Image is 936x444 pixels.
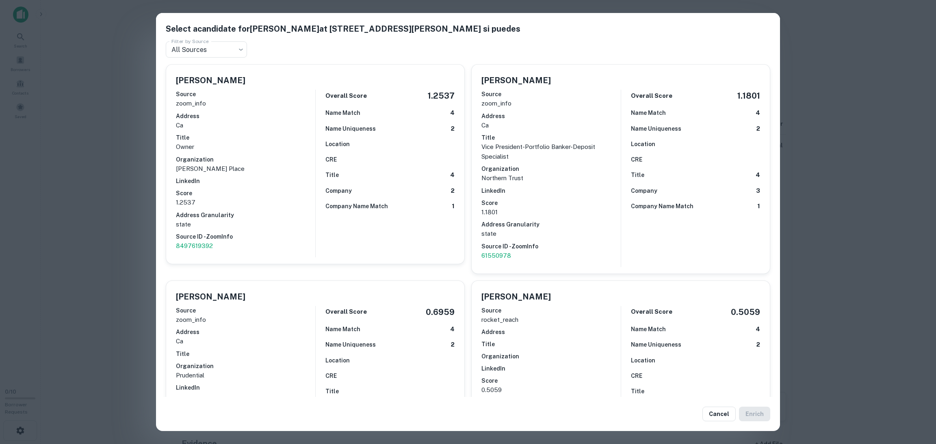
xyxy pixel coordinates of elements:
[631,371,642,380] h6: CRE
[631,108,666,117] h6: Name Match
[176,336,315,346] p: ca
[325,340,376,349] h6: Name Uniqueness
[325,307,367,317] h6: Overall Score
[481,133,621,142] h6: Title
[325,108,360,117] h6: Name Match
[756,186,760,196] h6: 3
[756,108,760,118] h6: 4
[481,306,621,315] h6: Source
[171,38,209,45] label: Filter by Source
[481,251,621,261] a: 61550978
[166,41,247,58] div: All Sources
[756,340,760,349] h6: 2
[325,371,337,380] h6: CRE
[481,90,621,99] h6: Source
[325,140,350,149] h6: Location
[631,356,655,365] h6: Location
[481,385,621,395] p: 0.5059
[176,383,315,392] h6: LinkedIn
[702,407,736,421] button: Cancel
[176,164,315,174] p: [PERSON_NAME] Place
[450,325,455,334] h6: 4
[631,202,693,211] h6: Company Name Match
[325,155,337,164] h6: CRE
[481,99,621,108] p: zoom_info
[325,186,352,195] h6: Company
[631,387,644,396] h6: Title
[176,232,315,241] h6: Source ID - ZoomInfo
[325,387,339,396] h6: Title
[756,170,760,180] h6: 4
[757,202,760,211] h6: 1
[176,142,315,152] p: Owner
[176,155,315,164] h6: Organization
[176,90,315,99] h6: Source
[176,241,315,251] a: 8497619392
[176,99,315,108] p: zoom_info
[481,112,621,121] h6: Address
[481,242,621,251] h6: Source ID - ZoomInfo
[176,362,315,371] h6: Organization
[481,291,551,303] h5: [PERSON_NAME]
[481,315,621,325] p: rocket_reach
[481,207,621,217] p: 1.1801
[176,306,315,315] h6: Source
[176,220,315,229] p: state
[737,90,760,102] h5: 1.1801
[631,170,644,179] h6: Title
[481,352,621,361] h6: Organization
[166,23,770,35] h5: Select a candidate for [PERSON_NAME] at [STREET_ADDRESS][PERSON_NAME] si puedes
[481,220,621,229] h6: Address Granularity
[450,170,455,180] h6: 4
[631,325,666,334] h6: Name Match
[176,189,315,198] h6: Score
[176,74,245,86] h5: [PERSON_NAME]
[631,155,642,164] h6: CRE
[176,133,315,142] h6: Title
[481,173,621,183] p: Northern Trust
[451,124,455,134] h6: 2
[481,340,621,349] h6: Title
[325,325,360,334] h6: Name Match
[731,306,760,318] h5: 0.5059
[756,325,760,334] h6: 4
[426,306,455,318] h5: 0.6959
[176,328,315,336] h6: Address
[176,371,315,380] p: Prudential
[481,198,621,207] h6: Score
[631,307,672,317] h6: Overall Score
[631,340,681,349] h6: Name Uniqueness
[631,140,655,149] h6: Location
[481,74,551,86] h5: [PERSON_NAME]
[451,340,455,349] h6: 2
[176,395,315,404] h6: Score
[631,124,681,133] h6: Name Uniqueness
[452,202,455,211] h6: 1
[481,376,621,385] h6: Score
[176,198,315,207] p: 1.2537
[176,291,245,303] h5: [PERSON_NAME]
[176,315,315,325] p: zoom_info
[176,121,315,130] p: ca
[756,124,760,134] h6: 2
[176,177,315,185] h6: LinkedIn
[176,349,315,358] h6: Title
[325,170,339,179] h6: Title
[481,364,621,373] h6: LinkedIn
[325,202,388,211] h6: Company Name Match
[481,121,621,130] p: ca
[481,328,621,336] h6: Address
[481,142,621,161] p: Vice President-Portfolio Banker-Deposit Specialist
[325,356,350,365] h6: Location
[176,112,315,121] h6: Address
[631,91,672,101] h6: Overall Score
[176,211,315,220] h6: Address Granularity
[428,90,455,102] h5: 1.2537
[895,379,936,418] iframe: Chat Widget
[325,91,367,101] h6: Overall Score
[631,186,657,195] h6: Company
[481,186,621,195] h6: LinkedIn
